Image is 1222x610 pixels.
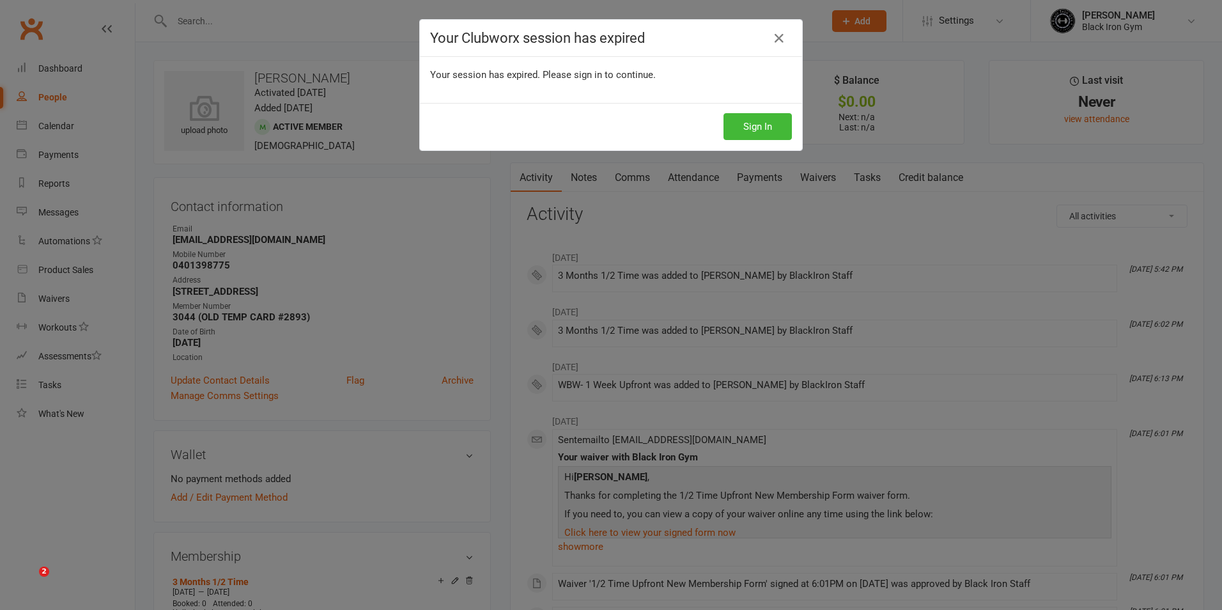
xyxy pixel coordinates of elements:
span: Your session has expired. Please sign in to continue. [430,69,656,81]
span: 2 [39,567,49,577]
iframe: Intercom live chat [13,567,43,597]
a: Close [769,28,789,49]
h4: Your Clubworx session has expired [430,30,792,46]
button: Sign In [723,113,792,140]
